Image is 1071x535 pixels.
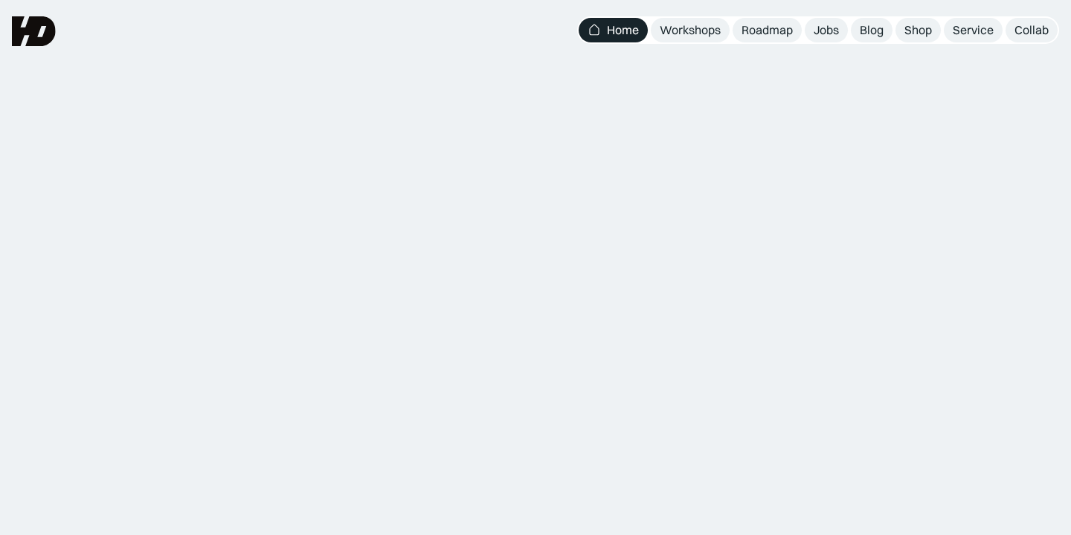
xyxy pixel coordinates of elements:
[579,18,648,42] a: Home
[742,22,793,38] div: Roadmap
[953,22,994,38] div: Service
[660,22,721,38] div: Workshops
[944,18,1003,42] a: Service
[904,22,932,38] div: Shop
[814,22,839,38] div: Jobs
[607,22,639,38] div: Home
[733,18,802,42] a: Roadmap
[895,18,941,42] a: Shop
[1006,18,1058,42] a: Collab
[651,18,730,42] a: Workshops
[1014,22,1049,38] div: Collab
[860,22,884,38] div: Blog
[805,18,848,42] a: Jobs
[851,18,892,42] a: Blog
